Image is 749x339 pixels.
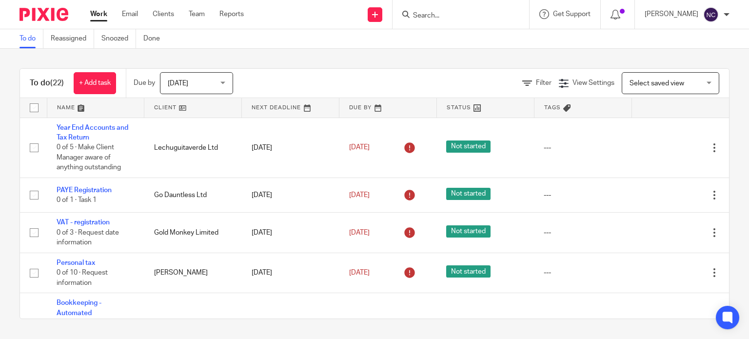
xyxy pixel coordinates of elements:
[645,9,698,19] p: [PERSON_NAME]
[57,259,95,266] a: Personal tax
[544,228,622,238] div: ---
[144,178,242,212] td: Go Dauntless Ltd
[544,143,622,153] div: ---
[242,213,339,253] td: [DATE]
[57,269,108,286] span: 0 of 10 · Request information
[242,118,339,178] td: [DATE]
[536,80,552,86] span: Filter
[168,80,188,87] span: [DATE]
[446,188,491,200] span: Not started
[144,213,242,253] td: Gold Monkey Limited
[144,118,242,178] td: Lechuguitaverde Ltd
[544,190,622,200] div: ---
[349,269,370,276] span: [DATE]
[544,105,561,110] span: Tags
[553,11,591,18] span: Get Support
[189,9,205,19] a: Team
[446,265,491,278] span: Not started
[57,229,119,246] span: 0 of 3 · Request date information
[544,268,622,278] div: ---
[134,78,155,88] p: Due by
[57,197,97,203] span: 0 of 1 · Task 1
[74,72,116,94] a: + Add task
[242,178,339,212] td: [DATE]
[57,144,121,171] span: 0 of 5 · Make Client Manager aware of anything outstanding
[20,8,68,21] img: Pixie
[446,225,491,238] span: Not started
[219,9,244,19] a: Reports
[349,229,370,236] span: [DATE]
[51,29,94,48] a: Reassigned
[412,12,500,20] input: Search
[101,29,136,48] a: Snoozed
[57,299,101,316] a: Bookkeeping - Automated
[144,253,242,293] td: [PERSON_NAME]
[57,187,112,194] a: PAYE Registration
[30,78,64,88] h1: To do
[703,7,719,22] img: svg%3E
[446,140,491,153] span: Not started
[90,9,107,19] a: Work
[630,80,684,87] span: Select saved view
[143,29,167,48] a: Done
[242,253,339,293] td: [DATE]
[572,80,614,86] span: View Settings
[122,9,138,19] a: Email
[20,29,43,48] a: To do
[349,144,370,151] span: [DATE]
[153,9,174,19] a: Clients
[50,79,64,87] span: (22)
[57,124,128,141] a: Year End Accounts and Tax Return
[349,192,370,199] span: [DATE]
[57,219,110,226] a: VAT - registration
